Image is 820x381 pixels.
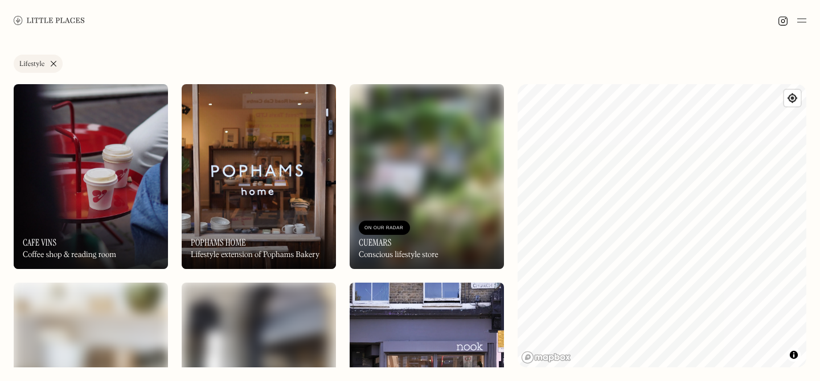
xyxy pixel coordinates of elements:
[19,61,44,68] div: Lifestyle
[23,250,116,260] div: Coffee shop & reading room
[14,84,168,269] a: Cafe VinsCafe VinsCafe VinsCoffee shop & reading room
[350,84,504,269] img: Cuemars
[14,55,63,73] a: Lifestyle
[359,250,438,260] div: Conscious lifestyle store
[518,84,806,367] canvas: Map
[14,84,168,269] img: Cafe Vins
[787,348,801,362] button: Toggle attribution
[191,250,319,260] div: Lifestyle extension of Pophams Bakery
[182,84,336,269] img: Pophams Home
[182,84,336,269] a: Pophams HomePophams HomePophams HomeLifestyle extension of Pophams Bakery
[359,237,391,248] h3: Cuemars
[364,222,404,234] div: On Our Radar
[23,237,56,248] h3: Cafe Vins
[191,237,246,248] h3: Pophams Home
[521,351,571,364] a: Mapbox homepage
[784,90,801,106] button: Find my location
[790,349,797,361] span: Toggle attribution
[350,84,504,269] a: CuemarsCuemarsOn Our RadarCuemarsConscious lifestyle store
